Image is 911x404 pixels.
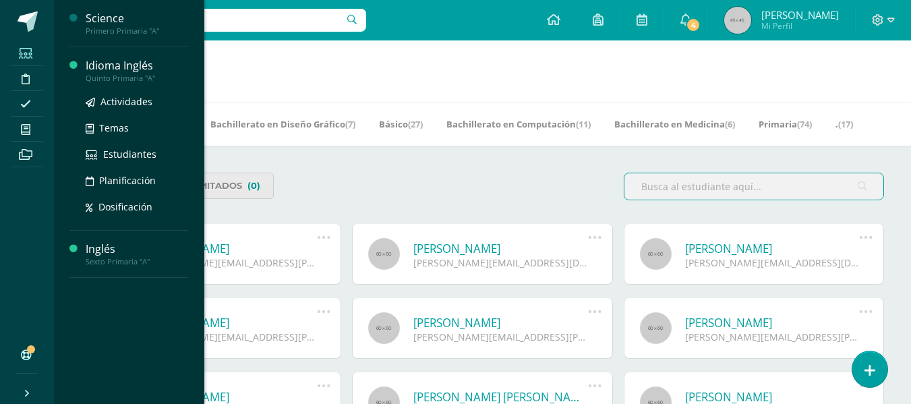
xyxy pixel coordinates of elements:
[413,241,588,256] a: [PERSON_NAME]
[838,118,853,130] span: (17)
[86,199,188,214] a: Dosificación
[686,18,701,32] span: 4
[685,256,860,269] div: [PERSON_NAME][EMAIL_ADDRESS][DOMAIN_NAME]
[86,257,188,266] div: Sexto Primaria "A"
[100,95,152,108] span: Actividades
[63,9,366,32] input: Busca un usuario...
[142,241,317,256] a: [PERSON_NAME]
[408,118,423,130] span: (27)
[98,200,152,213] span: Dosificación
[142,256,317,269] div: [PERSON_NAME][EMAIL_ADDRESS][PERSON_NAME][DOMAIN_NAME]
[86,58,188,83] a: Idioma InglésQuinto Primaria "A"
[142,315,317,330] a: [PERSON_NAME]
[724,7,751,34] img: 45x45
[685,241,860,256] a: [PERSON_NAME]
[99,174,156,187] span: Planificación
[177,173,274,199] a: Limitados(0)
[86,11,188,26] div: Science
[99,121,129,134] span: Temas
[685,330,860,343] div: [PERSON_NAME][EMAIL_ADDRESS][PERSON_NAME][DOMAIN_NAME]
[86,241,188,266] a: InglésSexto Primaria "A"
[761,8,839,22] span: [PERSON_NAME]
[413,256,588,269] div: [PERSON_NAME][EMAIL_ADDRESS][DOMAIN_NAME]
[576,118,591,130] span: (11)
[86,58,188,74] div: Idioma Inglés
[624,173,883,200] input: Busca al estudiante aquí...
[86,94,188,109] a: Actividades
[725,118,735,130] span: (6)
[142,330,317,343] div: [PERSON_NAME][EMAIL_ADDRESS][PERSON_NAME][DOMAIN_NAME]
[247,173,260,198] span: (0)
[210,113,355,135] a: Bachillerato en Diseño Gráfico(7)
[413,315,588,330] a: [PERSON_NAME]
[797,118,812,130] span: (74)
[379,113,423,135] a: Básico(27)
[759,113,812,135] a: Primaria(74)
[86,11,188,36] a: SciencePrimero Primaria "A"
[86,241,188,257] div: Inglés
[86,173,188,188] a: Planificación
[761,20,839,32] span: Mi Perfil
[345,118,355,130] span: (7)
[103,148,156,161] span: Estudiantes
[614,113,735,135] a: Bachillerato en Medicina(6)
[86,74,188,83] div: Quinto Primaria "A"
[446,113,591,135] a: Bachillerato en Computación(11)
[413,330,588,343] div: [PERSON_NAME][EMAIL_ADDRESS][PERSON_NAME][DOMAIN_NAME]
[835,113,853,135] a: .(17)
[86,26,188,36] div: Primero Primaria "A"
[685,315,860,330] a: [PERSON_NAME]
[86,146,188,162] a: Estudiantes
[86,120,188,136] a: Temas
